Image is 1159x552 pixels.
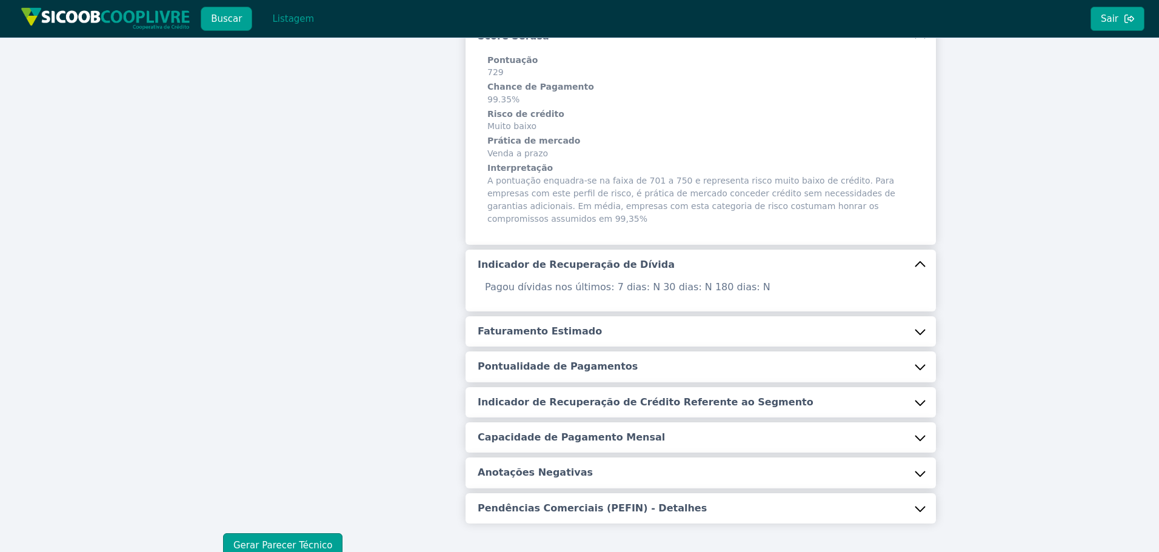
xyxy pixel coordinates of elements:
[478,502,707,515] h5: Pendências Comerciais (PEFIN) - Detalhes
[478,396,813,409] h5: Indicador de Recuperação de Crédito Referente ao Segmento
[487,81,914,106] span: 99.35%
[487,55,914,79] span: 729
[478,258,675,271] h5: Indicador de Recuperação de Dívida
[478,325,602,338] h5: Faturamento Estimado
[487,135,914,147] h6: Prática de mercado
[466,422,936,453] button: Capacidade de Pagamento Mensal
[487,81,914,93] h6: Chance de Pagamento
[21,7,190,30] img: img/sicoob_cooplivre.png
[478,360,638,373] h5: Pontualidade de Pagamentos
[466,493,936,524] button: Pendências Comerciais (PEFIN) - Detalhes
[478,466,593,479] h5: Anotações Negativas
[487,162,914,225] span: A pontuação enquadra-se na faixa de 701 a 750 e representa risco muito baixo de crédito. Para emp...
[466,457,936,488] button: Anotações Negativas
[201,7,252,31] button: Buscar
[487,108,914,133] span: Muito baixo
[487,55,914,67] h6: Pontuação
[478,431,665,444] h5: Capacidade de Pagamento Mensal
[466,250,936,280] button: Indicador de Recuperação de Dívida
[478,280,924,294] p: Pagou dívidas nos últimos: 7 dias: N 30 dias: N 180 dias: N
[487,135,914,160] span: Venda a prazo
[262,7,324,31] button: Listagem
[1091,7,1144,31] button: Sair
[466,316,936,347] button: Faturamento Estimado
[466,387,936,417] button: Indicador de Recuperação de Crédito Referente ao Segmento
[466,351,936,382] button: Pontualidade de Pagamentos
[487,108,914,121] h6: Risco de crédito
[487,162,914,175] h6: Interpretação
